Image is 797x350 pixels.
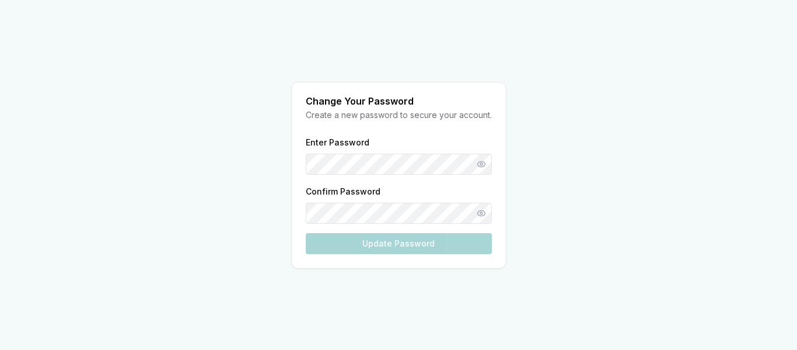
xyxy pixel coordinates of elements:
[306,96,492,106] div: Change Your Password
[471,154,492,175] button: Show password
[306,109,492,121] div: Create a new password to secure your account.
[306,186,380,196] label: Confirm Password
[471,203,492,224] button: Show password
[306,137,369,147] label: Enter Password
